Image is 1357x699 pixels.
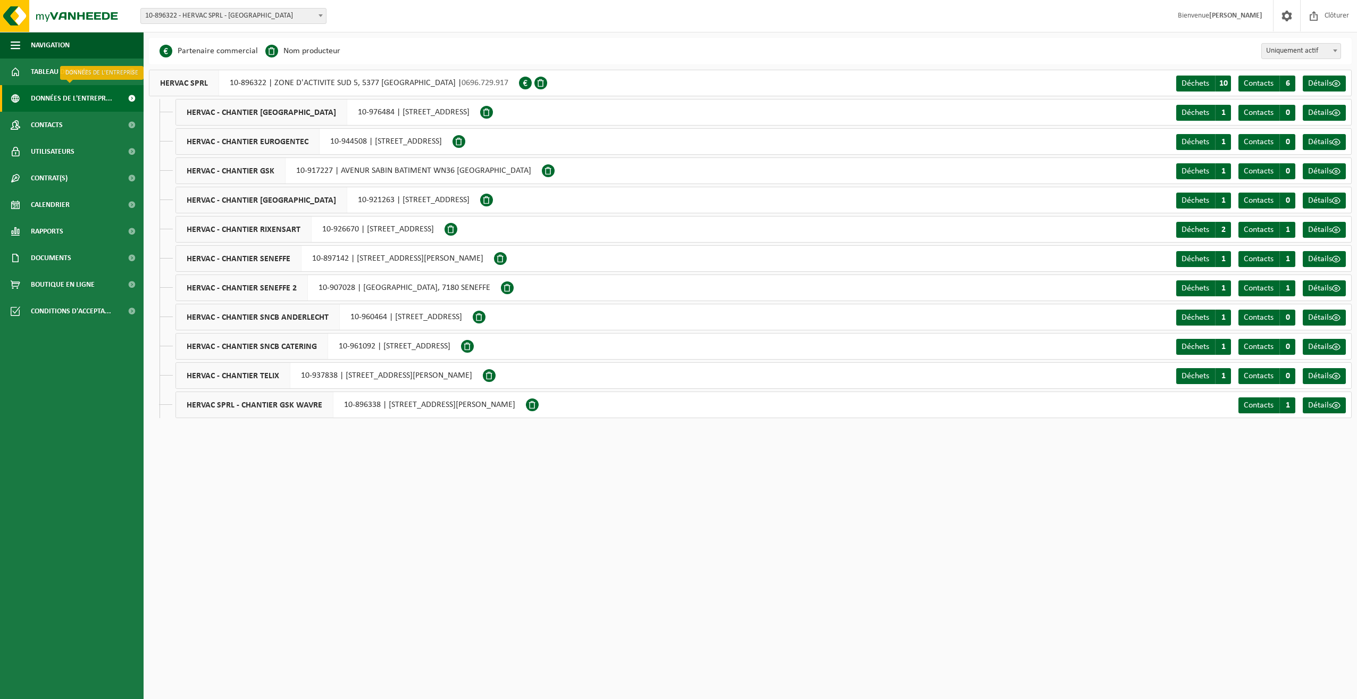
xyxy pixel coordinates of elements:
[1303,134,1346,150] a: Détails
[1176,76,1231,91] a: Déchets 10
[1176,280,1231,296] a: Déchets 1
[31,165,68,192] span: Contrat(s)
[1279,76,1295,91] span: 6
[176,99,347,125] span: HERVAC - CHANTIER [GEOGRAPHIC_DATA]
[1176,222,1231,238] a: Déchets 2
[1244,138,1274,146] span: Contacts
[176,187,347,213] span: HERVAC - CHANTIER [GEOGRAPHIC_DATA]
[175,245,494,272] div: 10-897142 | [STREET_ADDRESS][PERSON_NAME]
[1238,163,1295,179] a: Contacts 0
[176,129,320,154] span: HERVAC - CHANTIER EUROGENTEC
[1303,76,1346,91] a: Détails
[1215,76,1231,91] span: 10
[1215,105,1231,121] span: 1
[1279,163,1295,179] span: 0
[175,362,483,389] div: 10-937838 | [STREET_ADDRESS][PERSON_NAME]
[1308,167,1332,176] span: Détails
[1244,401,1274,410] span: Contacts
[1308,284,1332,293] span: Détails
[1215,280,1231,296] span: 1
[1279,310,1295,326] span: 0
[1279,251,1295,267] span: 1
[1238,310,1295,326] a: Contacts 0
[1215,134,1231,150] span: 1
[1244,343,1274,351] span: Contacts
[1215,310,1231,326] span: 1
[1308,226,1332,234] span: Détails
[1244,255,1274,263] span: Contacts
[1244,372,1274,380] span: Contacts
[1182,138,1209,146] span: Déchets
[176,392,333,418] span: HERVAC SPRL - CHANTIER GSK WAVRE
[1303,280,1346,296] a: Détails
[1215,339,1231,355] span: 1
[1176,310,1231,326] a: Déchets 1
[1182,196,1209,205] span: Déchets
[31,32,70,59] span: Navigation
[149,70,219,96] span: HERVAC SPRL
[175,216,445,243] div: 10-926670 | [STREET_ADDRESS]
[141,9,326,23] span: 10-896322 - HERVAC SPRL - BAILLONVILLE
[175,304,473,330] div: 10-960464 | [STREET_ADDRESS]
[1308,401,1332,410] span: Détails
[1303,105,1346,121] a: Détails
[1303,310,1346,326] a: Détails
[1182,313,1209,322] span: Déchets
[1303,397,1346,413] a: Détails
[1176,368,1231,384] a: Déchets 1
[175,274,501,301] div: 10-907028 | [GEOGRAPHIC_DATA], 7180 SENEFFE
[1176,251,1231,267] a: Déchets 1
[1279,339,1295,355] span: 0
[31,245,71,271] span: Documents
[1308,79,1332,88] span: Détails
[1279,222,1295,238] span: 1
[31,59,88,85] span: Tableau de bord
[176,334,328,359] span: HERVAC - CHANTIER SNCB CATERING
[1303,368,1346,384] a: Détails
[1238,193,1295,209] a: Contacts 0
[1238,251,1295,267] a: Contacts 1
[176,275,308,301] span: HERVAC - CHANTIER SENEFFE 2
[1244,109,1274,117] span: Contacts
[1176,193,1231,209] a: Déchets 1
[1303,339,1346,355] a: Détails
[1279,134,1295,150] span: 0
[1308,343,1332,351] span: Détails
[1238,339,1295,355] a: Contacts 0
[31,112,63,138] span: Contacts
[1182,167,1209,176] span: Déchets
[140,8,326,24] span: 10-896322 - HERVAC SPRL - BAILLONVILLE
[1176,163,1231,179] a: Déchets 1
[1182,372,1209,380] span: Déchets
[462,79,508,87] span: 0696.729.917
[1238,397,1295,413] a: Contacts 1
[175,128,453,155] div: 10-944508 | [STREET_ADDRESS]
[31,85,112,112] span: Données de l'entrepr...
[1238,76,1295,91] a: Contacts 6
[175,333,461,360] div: 10-961092 | [STREET_ADDRESS]
[1279,397,1295,413] span: 1
[176,246,301,271] span: HERVAC - CHANTIER SENEFFE
[1238,105,1295,121] a: Contacts 0
[1279,105,1295,121] span: 0
[1308,109,1332,117] span: Détails
[1209,12,1262,20] strong: [PERSON_NAME]
[1244,313,1274,322] span: Contacts
[1244,196,1274,205] span: Contacts
[265,43,340,59] li: Nom producteur
[1303,251,1346,267] a: Détails
[175,157,542,184] div: 10-917227 | AVENUR SABIN BATIMENT WN36 [GEOGRAPHIC_DATA]
[1244,79,1274,88] span: Contacts
[175,392,526,418] div: 10-896338 | [STREET_ADDRESS][PERSON_NAME]
[1244,167,1274,176] span: Contacts
[1303,163,1346,179] a: Détails
[1308,138,1332,146] span: Détails
[1215,193,1231,209] span: 1
[1176,134,1231,150] a: Déchets 1
[176,304,340,330] span: HERVAC - CHANTIER SNCB ANDERLECHT
[176,217,312,242] span: HERVAC - CHANTIER RIXENSART
[1262,44,1341,59] span: Uniquement actif
[175,187,480,213] div: 10-921263 | [STREET_ADDRESS]
[1238,222,1295,238] a: Contacts 1
[1215,251,1231,267] span: 1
